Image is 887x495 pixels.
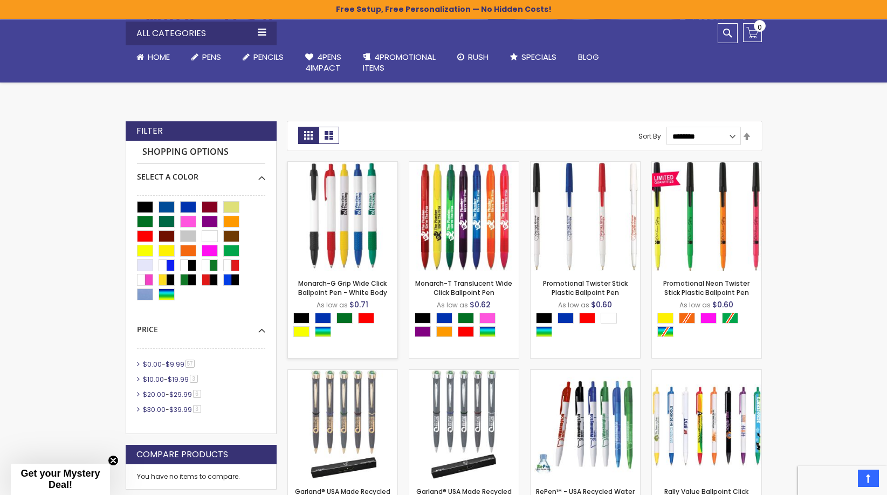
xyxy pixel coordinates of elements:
[137,141,265,164] strong: Shopping Options
[294,45,352,80] a: 4Pens4impact
[601,313,617,324] div: White
[652,162,761,271] img: Promotional Neon Twister Stick Plastic Ballpoint Pen
[652,161,761,170] a: Promotional Neon Twister Stick Plastic Ballpoint Pen
[126,45,181,69] a: Home
[293,313,397,340] div: Select A Color
[288,369,397,379] a: Garland® USA Made Recycled Hefty High Gloss Gold Accents Metal Twist Pen
[336,313,353,324] div: Green
[169,390,192,399] span: $29.99
[126,464,277,490] div: You have no items to compare.
[536,313,640,340] div: Select A Color
[298,279,387,297] a: Monarch-G Grip Wide Click Ballpoint Pen - White Body
[20,468,100,490] span: Get your Mystery Deal!
[185,360,195,368] span: 57
[521,51,556,63] span: Specials
[436,326,452,337] div: Orange
[317,300,348,310] span: As low as
[136,449,228,460] strong: Compare Products
[591,299,612,310] span: $0.60
[479,313,496,324] div: Pink
[126,22,277,45] div: All Categories
[531,162,640,271] img: Promotional Twister Stick Plastic Ballpoint Pen
[181,45,232,69] a: Pens
[567,45,610,69] a: Blog
[458,326,474,337] div: Red
[415,279,512,297] a: Monarch-T Translucent Wide Click Ballpoint Pen
[415,326,431,337] div: Purple
[148,51,170,63] span: Home
[190,375,198,383] span: 3
[657,313,761,340] div: Select A Color
[743,23,762,42] a: 0
[712,299,733,310] span: $0.60
[140,375,202,384] a: $10.00-$19.993
[458,313,474,324] div: Green
[288,370,397,479] img: Garland® USA Made Recycled Hefty High Gloss Gold Accents Metal Twist Pen
[305,51,341,73] span: 4Pens 4impact
[436,313,452,324] div: Blue
[638,132,661,141] label: Sort By
[543,279,628,297] a: Promotional Twister Stick Plastic Ballpoint Pen
[558,300,589,310] span: As low as
[415,313,519,340] div: Select A Color
[700,313,717,324] div: Neon Pink
[293,326,310,337] div: Yellow
[470,299,491,310] span: $0.62
[409,369,519,379] a: Garland® USA Made Recycled Hefty High Gloss Chrome Accents Metal Twist Pen
[415,313,431,324] div: Black
[652,370,761,479] img: Rally Value Ballpoint Click Stick Pen - Full Color Imprint
[193,405,201,413] span: 3
[315,313,331,324] div: Blue
[479,326,496,337] div: Assorted
[536,313,552,324] div: Black
[758,22,762,32] span: 0
[468,51,489,63] span: Rush
[143,390,166,399] span: $20.00
[232,45,294,69] a: Pencils
[409,162,519,271] img: Monarch-T Translucent Wide Click Ballpoint Pen
[288,162,397,271] img: Monarch-G Grip Wide Click Ballpoint Pen - White Body
[143,405,166,414] span: $30.00
[531,161,640,170] a: Promotional Twister Stick Plastic Ballpoint Pen
[352,45,446,80] a: 4PROMOTIONALITEMS
[437,300,468,310] span: As low as
[652,369,761,379] a: Rally Value Ballpoint Click Stick Pen - Full Color Imprint
[657,313,673,324] div: Neon Yellow
[140,405,205,414] a: $30.00-$39.993
[108,455,119,466] button: Close teaser
[288,161,397,170] a: Monarch-G Grip Wide Click Ballpoint Pen - White Body
[193,390,201,398] span: 6
[409,370,519,479] img: Garland® USA Made Recycled Hefty High Gloss Chrome Accents Metal Twist Pen
[253,51,284,63] span: Pencils
[169,405,192,414] span: $39.99
[293,313,310,324] div: Black
[499,45,567,69] a: Specials
[137,164,265,182] div: Select A Color
[298,127,319,144] strong: Grid
[143,360,162,369] span: $0.00
[531,369,640,379] a: RePen™ - USA Recycled Water Bottle (rPET) Rectractable Custom Pen
[531,370,640,479] img: RePen™ - USA Recycled Water Bottle (rPET) Rectractable Custom Pen
[446,45,499,69] a: Rush
[536,326,552,337] div: Assorted
[798,466,887,495] iframe: Google Customer Reviews
[140,390,205,399] a: $20.00-$29.996
[363,51,436,73] span: 4PROMOTIONAL ITEMS
[140,360,198,369] a: $0.00-$9.9957
[578,51,599,63] span: Blog
[137,317,265,335] div: Price
[558,313,574,324] div: Blue
[143,375,164,384] span: $10.00
[663,279,750,297] a: Promotional Neon Twister Stick Plastic Ballpoint Pen
[349,299,368,310] span: $0.71
[136,125,163,137] strong: Filter
[579,313,595,324] div: Red
[202,51,221,63] span: Pens
[679,300,711,310] span: As low as
[11,464,110,495] div: Get your Mystery Deal!Close teaser
[315,326,331,337] div: Assorted
[409,161,519,170] a: Monarch-T Translucent Wide Click Ballpoint Pen
[358,313,374,324] div: Red
[166,360,184,369] span: $9.99
[168,375,189,384] span: $19.99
